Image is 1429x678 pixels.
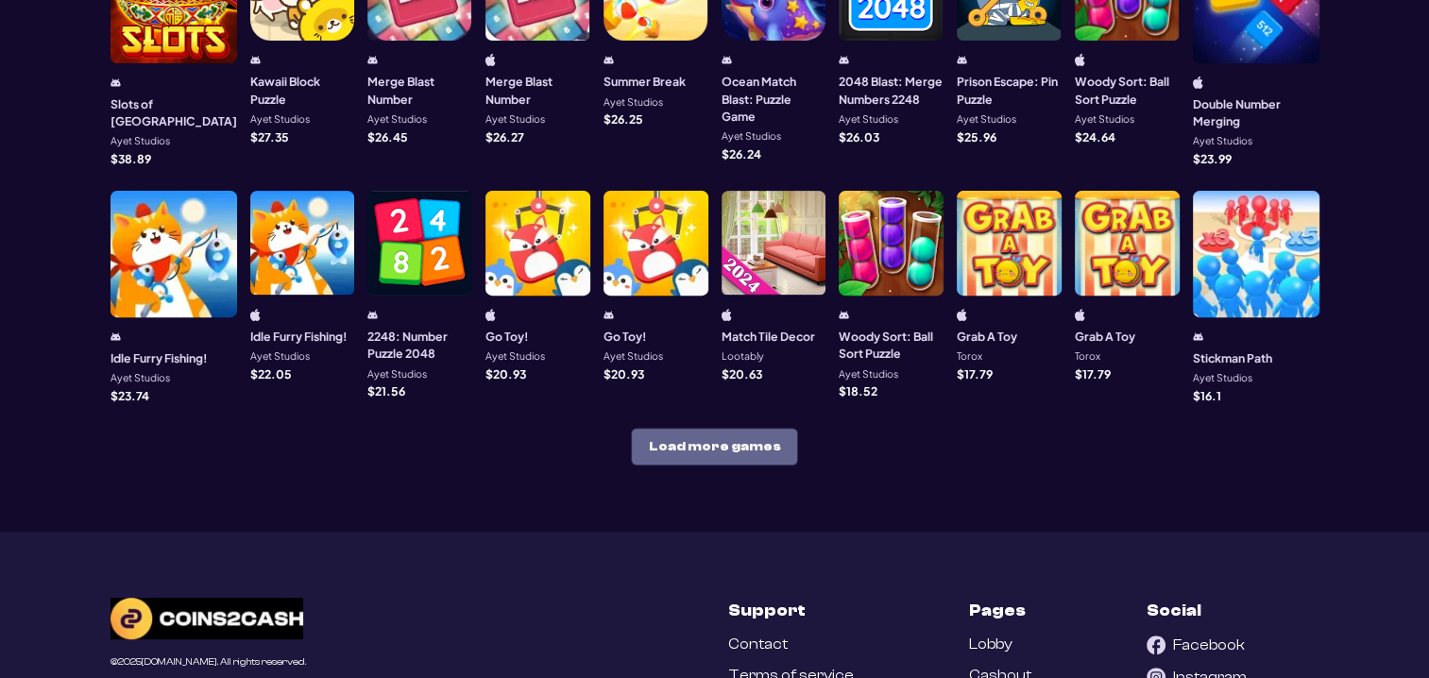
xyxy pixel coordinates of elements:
img: iphone/ipad [1075,309,1085,321]
p: Ayet Studios [485,114,545,125]
h3: Woody Sort: Ball Sort Puzzle [839,328,944,363]
img: C2C Logo [111,598,303,639]
h3: Slots of [GEOGRAPHIC_DATA] [111,95,237,130]
p: Ayet Studios [604,351,663,362]
p: Ayet Studios [250,351,310,362]
h3: 2248: Number Puzzle 2048 [367,328,472,363]
h3: Grab A Toy [1075,328,1135,345]
h3: Go Toy! [485,328,529,345]
p: $ 18.52 [839,385,877,397]
img: ios [1193,76,1203,89]
img: android [839,54,849,66]
p: Ayet Studios [1075,114,1134,125]
p: $ 25.96 [957,131,996,143]
p: $ 17.79 [1075,368,1111,380]
p: Ayet Studios [839,114,898,125]
p: $ 27.35 [250,131,289,143]
p: $ 26.25 [604,113,643,125]
p: $ 22.05 [250,368,292,380]
img: android [839,309,849,321]
p: Ayet Studios [111,136,170,146]
p: $ 23.99 [1193,153,1232,164]
img: ios [1075,54,1085,66]
p: Ayet Studios [111,373,170,383]
p: $ 24.64 [1075,131,1115,143]
p: $ 23.74 [111,390,149,401]
p: $ 20.63 [722,368,762,380]
p: $ 17.79 [957,368,993,380]
img: android [367,54,378,66]
img: android [111,331,121,343]
img: ios [722,309,732,321]
p: Lootably [722,351,764,362]
h3: Match Tile Decor [722,328,815,345]
p: Ayet Studios [485,351,545,362]
img: android [367,309,378,321]
h3: Pages [969,598,1026,622]
p: Ayet Studios [250,114,310,125]
h3: Double Number Merging [1193,95,1319,130]
p: Ayet Studios [957,114,1016,125]
h3: Idle Furry Fishing! [111,349,208,366]
img: Facebook [1147,636,1165,654]
p: $ 20.93 [485,368,526,380]
img: ios [250,309,261,321]
div: © 2025 [DOMAIN_NAME]. All rights reserved. [111,657,306,668]
img: android [722,54,732,66]
img: iphone/ipad [957,309,967,321]
img: ios [485,54,496,66]
img: android [604,309,614,321]
h3: Summer Break [604,73,686,90]
p: Ayet Studios [367,114,427,125]
h3: Grab A Toy [957,328,1017,345]
h3: Kawaii Block Puzzle [250,73,355,108]
h3: Ocean Match Blast: Puzzle Game [722,73,826,125]
p: Ayet Studios [367,369,427,380]
p: Torox [1075,351,1100,362]
img: android [604,54,614,66]
h3: Merge Blast Number [367,73,472,108]
a: Contact [728,636,788,653]
h3: Support [728,598,806,622]
img: ios [485,309,496,321]
img: android [250,54,261,66]
p: $ 26.03 [839,131,879,143]
img: android [957,54,967,66]
h3: Idle Furry Fishing! [250,328,348,345]
p: Ayet Studios [604,97,663,108]
h3: 2048 Blast: Merge Numbers 2248 [839,73,944,108]
p: Ayet Studios [722,131,781,142]
p: Ayet Studios [1193,373,1252,383]
p: $ 26.27 [485,131,524,143]
h3: Social [1147,598,1201,622]
p: Torox [957,351,982,362]
a: Facebook [1147,636,1245,654]
p: $ 38.89 [111,153,151,164]
p: $ 26.45 [367,131,408,143]
p: $ 16.1 [1193,390,1221,401]
p: $ 26.24 [722,148,761,160]
a: Lobby [969,636,1012,653]
h3: Stickman Path [1193,349,1272,366]
p: $ 20.93 [604,368,644,380]
h3: Woody Sort: Ball Sort Puzzle [1075,73,1180,108]
h3: Go Toy! [604,328,647,345]
img: android [1193,331,1203,343]
img: android [111,76,121,89]
h3: Prison Escape: Pin Puzzle [957,73,1062,108]
p: Ayet Studios [1193,136,1252,146]
button: Load more games [631,428,798,466]
h3: Merge Blast Number [485,73,590,108]
p: Ayet Studios [839,369,898,380]
p: $ 21.56 [367,385,405,397]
